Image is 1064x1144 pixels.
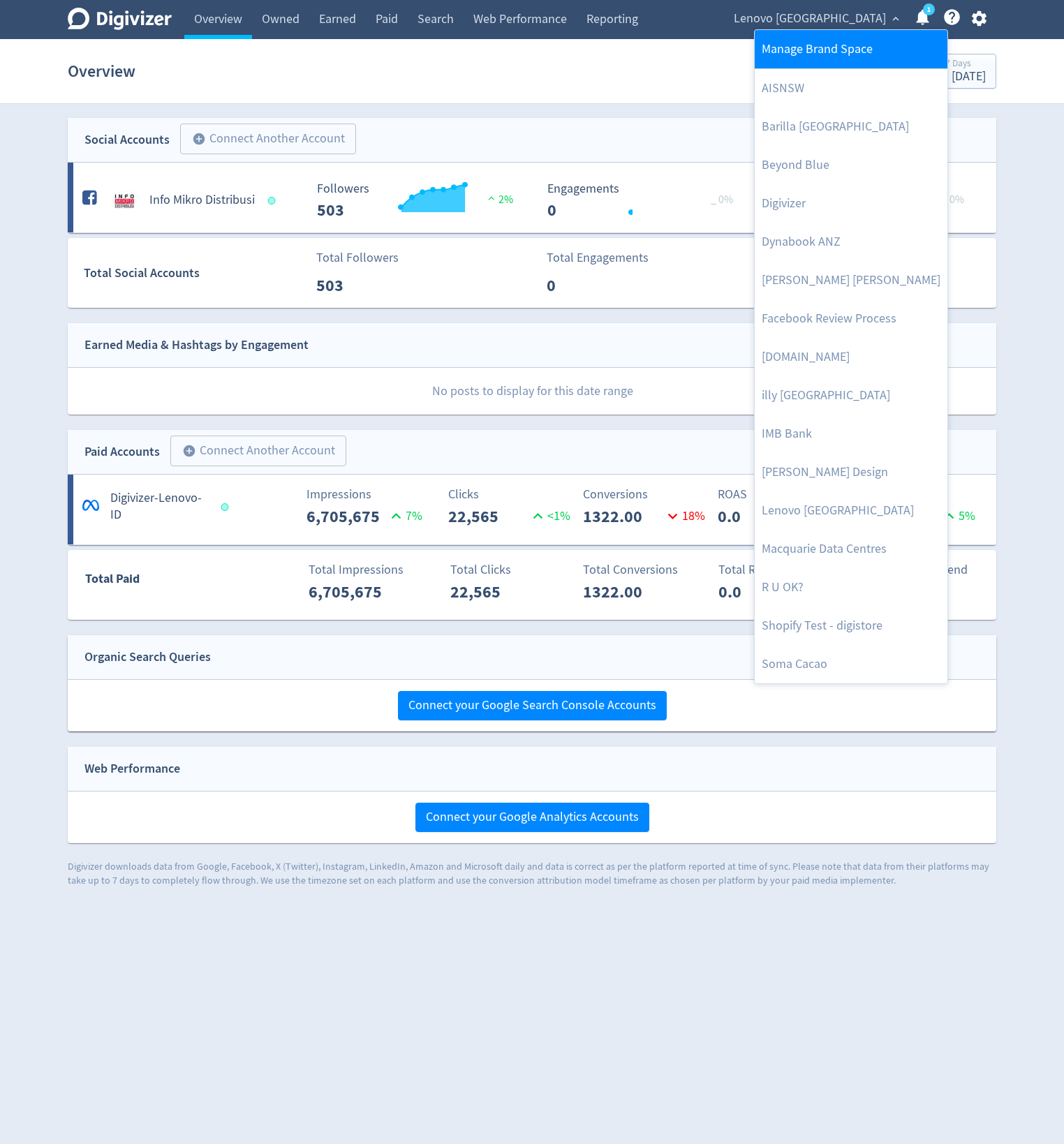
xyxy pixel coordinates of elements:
[755,107,947,146] a: Barilla [GEOGRAPHIC_DATA]
[755,568,947,607] a: R U OK?
[755,299,947,338] a: Facebook Review Process
[755,261,947,299] a: [PERSON_NAME] [PERSON_NAME]
[755,453,947,491] a: [PERSON_NAME] Design
[755,607,947,645] a: Shopify Test - digistore
[755,530,947,568] a: Macquarie Data Centres
[755,491,947,530] a: Lenovo [GEOGRAPHIC_DATA]
[755,415,947,453] a: IMB Bank
[755,184,947,223] a: Digivizer
[755,645,947,683] a: Soma Cacao
[755,146,947,184] a: Beyond Blue
[755,376,947,415] a: illy [GEOGRAPHIC_DATA]
[755,69,947,107] a: AISNSW
[755,338,947,376] a: [DOMAIN_NAME]
[755,223,947,261] a: Dynabook ANZ
[755,30,947,68] a: Manage Brand Space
